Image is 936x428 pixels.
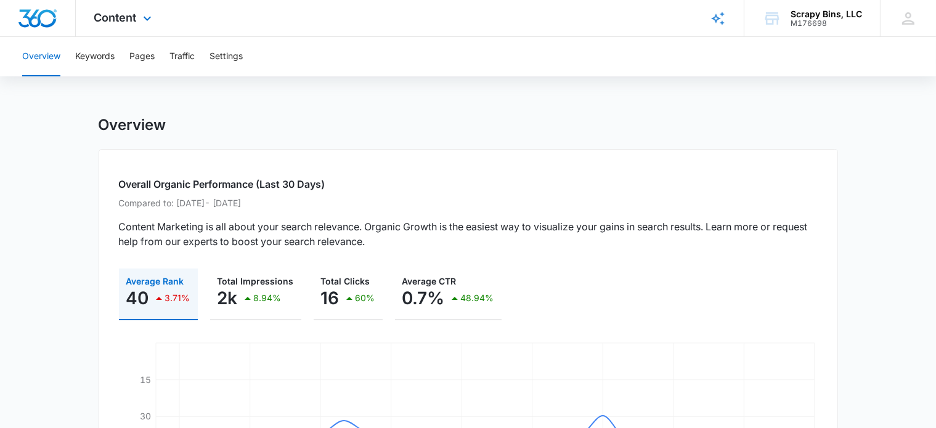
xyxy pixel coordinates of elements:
[94,11,137,24] span: Content
[75,37,115,76] button: Keywords
[119,177,818,192] h2: Overall Organic Performance (Last 30 Days)
[119,196,818,209] p: Compared to: [DATE] - [DATE]
[165,294,190,302] p: 3.71%
[791,9,862,19] div: account name
[129,37,155,76] button: Pages
[218,276,294,286] span: Total Impressions
[402,276,457,286] span: Average CTR
[210,37,243,76] button: Settings
[140,411,151,421] tspan: 30
[22,37,60,76] button: Overview
[321,276,370,286] span: Total Clicks
[169,37,195,76] button: Traffic
[402,288,445,308] p: 0.7%
[126,276,184,286] span: Average Rank
[119,219,818,249] p: Content Marketing is all about your search relevance. Organic Growth is the easiest way to visual...
[321,288,340,308] p: 16
[254,294,282,302] p: 8.94%
[140,374,151,385] tspan: 15
[791,19,862,28] div: account id
[99,116,166,134] h1: Overview
[218,288,238,308] p: 2k
[461,294,494,302] p: 48.94%
[126,288,149,308] p: 40
[356,294,375,302] p: 60%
